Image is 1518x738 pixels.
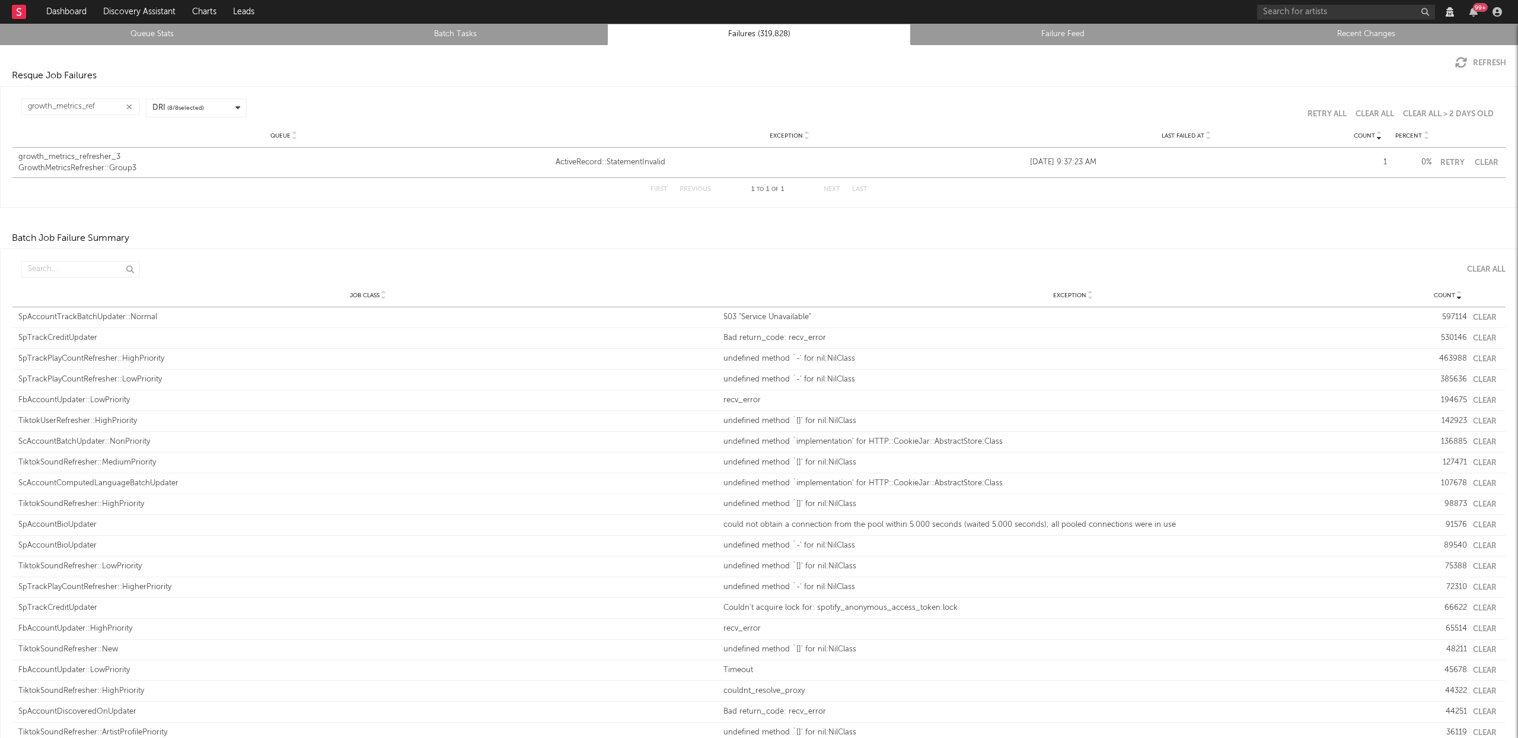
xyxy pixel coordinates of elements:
[1428,685,1467,697] div: 44322
[18,540,717,552] div: SpAccountBioUpdater
[152,102,204,114] div: DRI
[1428,706,1467,718] div: 44251
[1473,438,1497,446] button: Clear
[614,27,904,42] a: Failures (319,828)
[1473,355,1497,363] button: Clear
[723,353,1423,365] div: undefined method `-' for nil:NilClass
[1473,563,1497,571] button: Clear
[1473,708,1497,716] button: Clear
[723,311,1423,323] div: 503 "Service Unavailable"
[1473,688,1497,695] button: Clear
[12,69,97,83] div: Resque Job Failures
[1428,436,1467,448] div: 136885
[18,395,717,406] div: FbAccountUpdater::LowPriority
[650,186,668,193] button: First
[1428,395,1467,406] div: 194675
[723,478,1423,489] div: undefined method `implementation' for HTTP::CookieJar::AbstractStore:Class
[1428,415,1467,427] div: 142923
[18,163,550,174] div: GrowthMetricsRefresher::Group3
[1428,374,1467,386] div: 385636
[771,187,779,192] span: of
[1395,132,1422,139] span: Percent
[18,415,717,427] div: TiktokUserRefresher::HighPriority
[723,706,1423,718] div: Bad return_code: recv_error
[1458,266,1506,273] button: Clear All
[1428,519,1467,531] div: 91576
[770,132,803,139] span: Exception
[1473,521,1497,529] button: Clear
[18,685,717,697] div: TiktokSoundRefresher::HighPriority
[723,332,1423,344] div: Bad return_code: recv_error
[1473,397,1497,405] button: Clear
[1473,480,1497,488] button: Clear
[1393,157,1431,168] div: 0 %
[917,27,1208,42] a: Failure Feed
[18,353,717,365] div: SpTrackPlayCountRefresher::HighPriority
[1473,729,1497,737] button: Clear
[1030,157,1342,168] div: [DATE] 9:37:23 AM
[18,664,717,676] div: FbAccountUpdater::LowPriority
[1473,159,1500,167] button: Clear
[18,706,717,718] div: SpAccountDiscoveredOnUpdater
[18,498,717,510] div: TiktokSoundRefresher::HighPriority
[723,436,1423,448] div: undefined method `implementation' for HTTP::CookieJar::AbstractStore:Class
[1437,159,1467,167] button: Retry
[757,187,764,192] span: to
[1356,110,1394,118] button: Clear All
[1221,27,1511,42] a: Recent Changes
[310,27,601,42] a: Batch Tasks
[723,664,1423,676] div: Timeout
[1434,292,1455,299] span: Count
[1455,57,1506,69] button: Refresh
[1473,646,1497,654] button: Clear
[350,292,379,299] span: Job Class
[735,183,800,197] div: 1 1 1
[1428,581,1467,593] div: 72310
[1162,132,1204,139] span: Last Failed At
[1473,3,1488,12] div: 99 +
[1428,664,1467,676] div: 45678
[723,540,1423,552] div: undefined method `-' for nil:NilClass
[1467,266,1506,273] div: Clear All
[1473,376,1497,384] button: Clear
[18,374,717,386] div: SpTrackPlayCountRefresher::LowPriority
[18,561,717,572] div: TiktokSoundRefresher::LowPriority
[1348,157,1387,168] div: 1
[1428,353,1467,365] div: 463988
[1428,602,1467,614] div: 66622
[18,478,717,489] div: ScAccountComputedLanguageBatchUpdater
[1473,667,1497,675] button: Clear
[1473,584,1497,591] button: Clear
[723,457,1423,469] div: undefined method `[]' for nil:NilClass
[723,581,1423,593] div: undefined method `-' for nil:NilClass
[18,332,717,344] div: SpTrackCreditUpdater
[1473,501,1497,508] button: Clear
[1428,540,1467,552] div: 89540
[723,602,1423,614] div: Couldn't acquire lock for: spotify_anonymous_access_token:lock
[18,151,550,163] div: growth_metrics_refresher_3
[18,602,717,614] div: SpTrackCreditUpdater
[18,581,717,593] div: SpTrackPlayCountRefresher::HigherPriority
[18,436,717,448] div: ScAccountBatchUpdater::NonPriority
[270,132,291,139] span: Queue
[556,157,1024,168] a: ActiveRecord::StatementInvalid
[723,415,1423,427] div: undefined method `[]' for nil:NilClass
[18,311,717,323] div: SpAccountTrackBatchUpdater::Normal
[680,186,711,193] button: Previous
[1428,478,1467,489] div: 107678
[1428,332,1467,344] div: 530146
[723,395,1423,406] div: recv_error
[1257,5,1435,20] input: Search for artists
[1473,335,1497,342] button: Clear
[723,623,1423,635] div: recv_error
[1428,498,1467,510] div: 98873
[1428,644,1467,656] div: 48211
[723,374,1423,386] div: undefined method `-' for nil:NilClass
[167,104,204,113] span: ( 8 / 8 selected)
[852,186,868,193] button: Last
[1428,561,1467,572] div: 75388
[21,261,140,278] input: Search...
[723,561,1423,572] div: undefined method `[]' for nil:NilClass
[7,27,297,42] a: Queue Stats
